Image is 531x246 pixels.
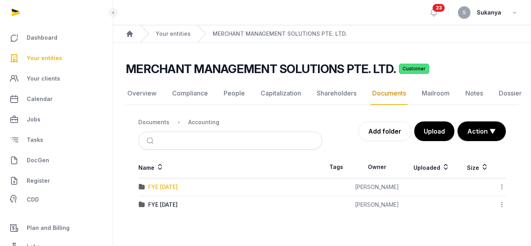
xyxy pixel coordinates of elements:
div: FYE [DATE] [148,183,178,191]
button: Action ▼ [458,122,505,141]
span: Your entities [27,53,62,63]
a: Compliance [171,82,209,105]
a: Your entities [6,49,107,68]
div: Accounting [188,118,219,126]
th: Owner [350,156,404,178]
div: FYE [DATE] [148,201,178,209]
th: Uploaded [404,156,459,178]
a: Mailroom [420,82,451,105]
button: Submit [142,132,160,149]
button: S [458,6,470,19]
a: MERCHANT MANAGEMENT SOLUTIONS PTE. LTD. [213,30,347,38]
a: Plan and Billing [6,218,107,237]
th: Name [138,156,322,178]
nav: Breadcrumb [113,25,531,43]
a: Your entities [156,30,191,38]
img: folder.svg [139,202,145,208]
img: folder.svg [139,184,145,190]
span: Jobs [27,115,40,124]
a: Documents [371,82,408,105]
span: S [463,10,466,15]
span: Register [27,176,50,185]
span: 23 [433,4,445,12]
a: Capitalization [259,82,303,105]
nav: Breadcrumb [138,113,322,132]
td: [PERSON_NAME] [350,178,404,196]
a: CDD [6,192,107,207]
a: Tasks [6,130,107,149]
a: Overview [126,82,158,105]
span: Sukanya [477,8,501,17]
button: Upload [414,121,454,141]
span: Plan and Billing [27,223,70,233]
a: Notes [464,82,485,105]
span: Calendar [27,94,53,104]
a: Jobs [6,110,107,129]
span: Your clients [27,74,60,83]
span: Customer [399,64,429,74]
span: Dashboard [27,33,57,42]
a: Dashboard [6,28,107,47]
a: People [222,82,246,105]
span: CDD [27,195,39,204]
a: Your clients [6,69,107,88]
a: Calendar [6,90,107,108]
a: Register [6,171,107,190]
a: Shareholders [315,82,358,105]
th: Tags [322,156,350,178]
a: Add folder [358,121,411,141]
span: DocGen [27,156,49,165]
a: Dossier [497,82,523,105]
nav: Tabs [126,82,518,105]
h2: MERCHANT MANAGEMENT SOLUTIONS PTE. LTD. [126,62,396,76]
div: Documents [138,118,169,126]
span: Tasks [27,135,43,145]
th: Size [459,156,496,178]
td: [PERSON_NAME] [350,196,404,214]
a: DocGen [6,151,107,170]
